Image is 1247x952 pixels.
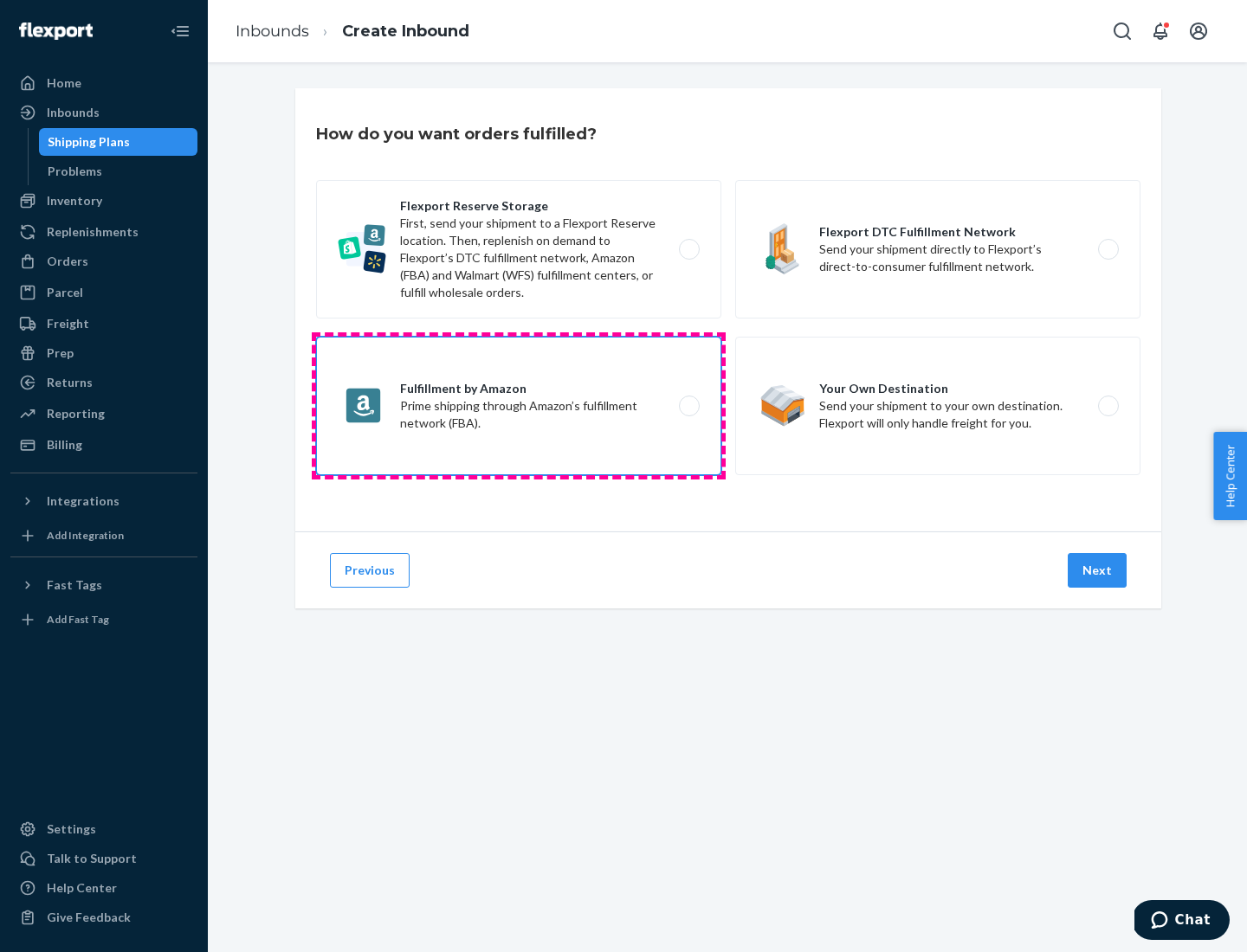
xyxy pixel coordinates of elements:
[10,815,197,843] a: Settings
[316,123,597,145] h3: How do you want orders fulfilled?
[10,431,197,459] a: Billing
[10,369,197,396] a: Returns
[342,22,469,41] a: Create Inbound
[10,606,197,634] a: Add Fast Tag
[47,223,139,241] div: Replenishments
[47,315,89,332] div: Freight
[10,279,197,306] a: Parcel
[47,344,74,362] div: Prep
[47,192,102,209] div: Inventory
[10,99,197,126] a: Inbounds
[330,553,410,588] button: Previous
[47,436,82,453] div: Billing
[48,163,102,180] div: Problems
[10,487,197,515] button: Integrations
[48,133,130,151] div: Shipping Plans
[47,612,109,627] div: Add Fast Tag
[10,69,197,97] a: Home
[19,23,93,40] img: Flexport logo
[47,492,120,510] div: Integrations
[47,528,124,543] div: Add Integration
[10,874,197,902] a: Help Center
[1068,553,1127,588] button: Next
[1181,14,1216,48] button: Open account menu
[47,820,96,838] div: Settings
[47,253,88,270] div: Orders
[1143,14,1178,48] button: Open notifications
[47,284,83,301] div: Parcel
[47,850,137,867] div: Talk to Support
[47,405,105,422] div: Reporting
[10,904,197,931] button: Give Feedback
[10,187,197,215] a: Inventory
[222,6,483,57] ol: breadcrumbs
[47,909,131,926] div: Give Feedback
[47,879,117,897] div: Help Center
[10,522,197,550] a: Add Integration
[1105,14,1140,48] button: Open Search Box
[236,22,309,41] a: Inbounds
[10,310,197,338] a: Freight
[10,571,197,599] button: Fast Tags
[10,845,197,872] button: Talk to Support
[10,248,197,275] a: Orders
[47,74,81,92] div: Home
[10,400,197,428] a: Reporting
[39,128,198,156] a: Shipping Plans
[163,14,197,48] button: Close Navigation
[10,218,197,246] a: Replenishments
[47,374,93,391] div: Returns
[1213,432,1247,520] button: Help Center
[39,158,198,185] a: Problems
[47,104,100,121] div: Inbounds
[1134,900,1230,943] iframe: Opens a widget where you can chat to one of our agents
[10,339,197,367] a: Prep
[47,576,102,594] div: Fast Tags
